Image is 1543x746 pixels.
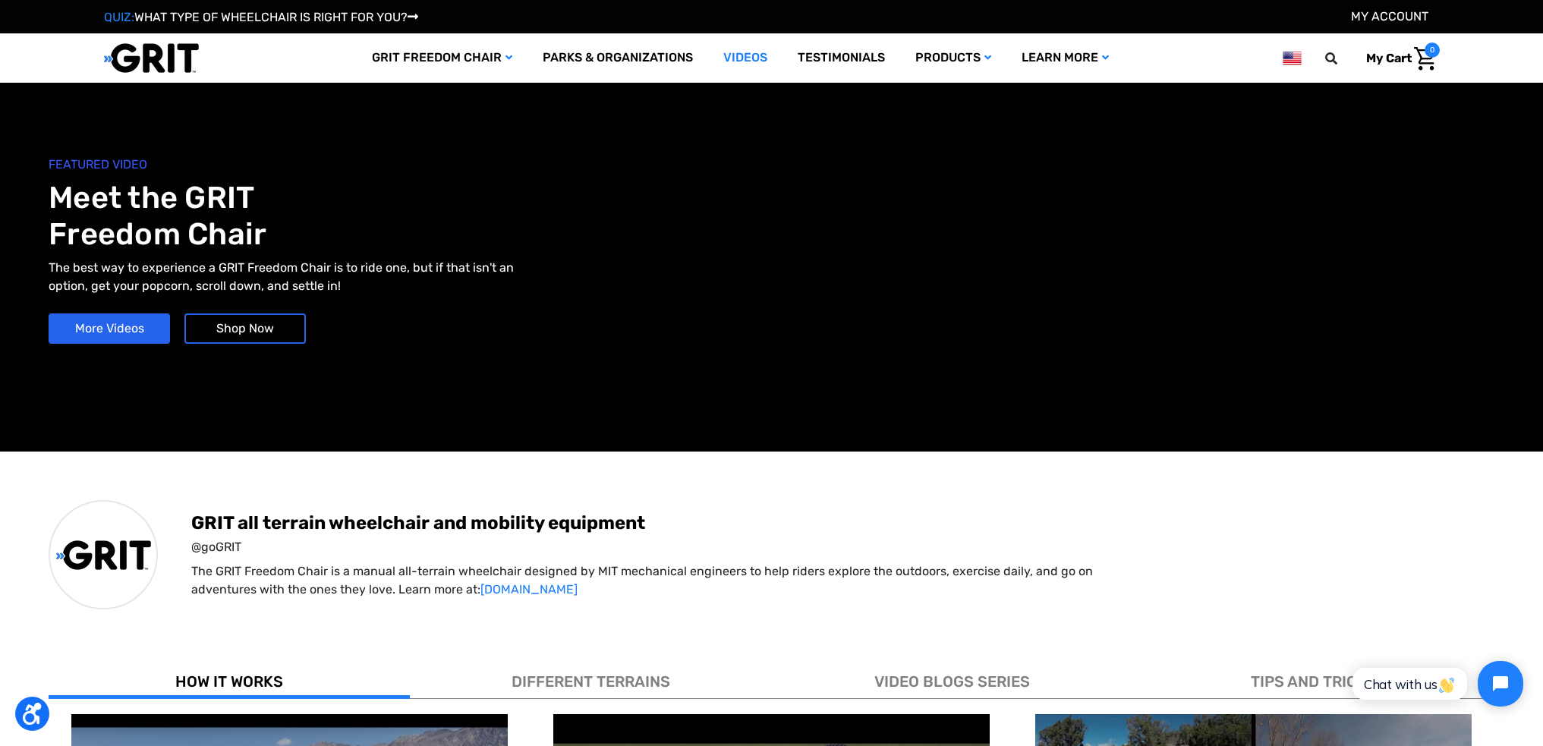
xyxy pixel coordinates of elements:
a: Videos [708,33,783,83]
span: GRIT all terrain wheelchair and mobility equipment [191,511,1482,535]
a: Learn More [1006,33,1124,83]
a: GRIT Freedom Chair [357,33,527,83]
span: My Cart [1366,51,1412,65]
p: The best way to experience a GRIT Freedom Chair is to ride one, but if that isn't an option, get ... [49,259,555,295]
iframe: Tidio Chat [1336,648,1536,719]
span: VIDEO BLOGS SERIES [874,672,1030,691]
a: Parks & Organizations [527,33,708,83]
a: Shop Now [184,313,306,344]
span: 0 [1425,42,1440,58]
p: The GRIT Freedom Chair is a manual all-terrain wheelchair designed by MIT mechanical engineers to... [191,562,1095,599]
a: [DOMAIN_NAME] [480,582,578,596]
a: Account [1351,9,1428,24]
iframe: YouTube video player [779,132,1487,398]
img: us.png [1283,49,1301,68]
a: Products [900,33,1006,83]
h1: Meet the GRIT Freedom Chair [49,180,772,253]
span: FEATURED VIDEO [49,156,772,174]
img: Cart [1414,47,1436,71]
span: DIFFERENT TERRAINS [512,672,670,691]
span: HOW IT WORKS [175,672,283,691]
a: Testimonials [783,33,900,83]
span: @goGRIT [191,538,1482,556]
span: TIPS AND TRICKS [1251,672,1377,691]
a: QUIZ:WHAT TYPE OF WHEELCHAIR IS RIGHT FOR YOU? [104,10,418,24]
img: GRIT All-Terrain Wheelchair and Mobility Equipment [104,42,199,74]
img: GRIT All-Terrain Wheelchair and Mobility Equipment [56,540,151,571]
a: Cart with 0 items [1355,42,1440,74]
a: More Videos [49,313,170,344]
span: QUIZ: [104,10,134,24]
span: Phone Number [254,62,336,77]
input: Search [1332,42,1355,74]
